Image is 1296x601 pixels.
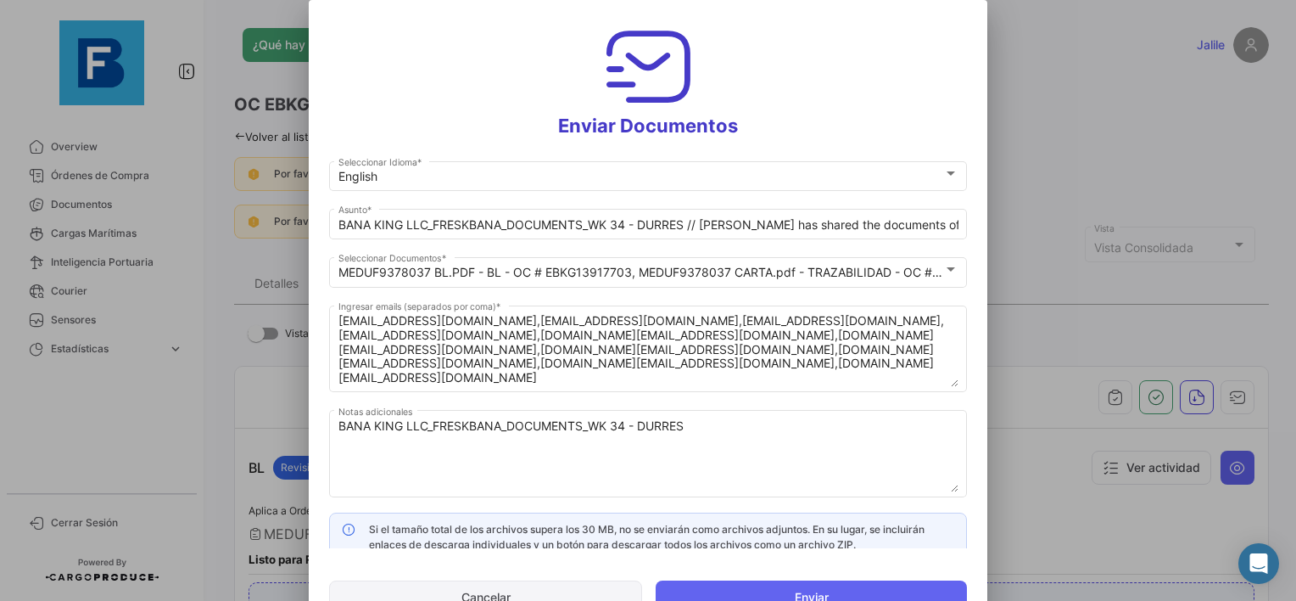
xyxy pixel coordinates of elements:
div: Abrir Intercom Messenger [1238,543,1279,584]
span: Si el tamaño total de los archivos supera los 30 MB, no se enviarán como archivos adjuntos. En su... [369,523,925,551]
mat-select-trigger: English [338,169,377,183]
h3: Enviar Documentos [329,20,967,138]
